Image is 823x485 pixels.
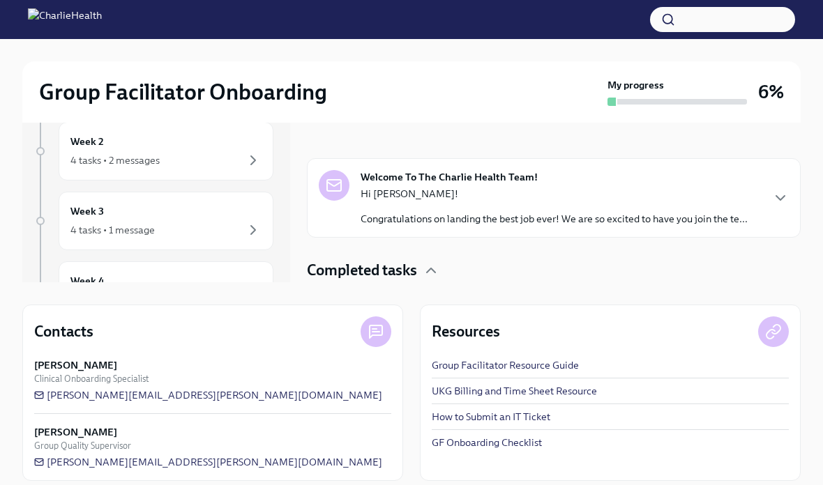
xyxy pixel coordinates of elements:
div: Completed tasks [307,260,801,281]
strong: Welcome To The Charlie Health Team! [361,170,538,184]
a: [PERSON_NAME][EMAIL_ADDRESS][PERSON_NAME][DOMAIN_NAME] [34,388,382,402]
a: Week 24 tasks • 2 messages [33,122,273,180]
a: Week 34 tasks • 1 message [33,192,273,250]
span: Group Quality Supervisor [34,439,131,452]
h4: Contacts [34,321,93,342]
strong: My progress [607,78,664,92]
a: Week 4 [33,261,273,320]
h6: Week 4 [70,273,105,288]
h4: Resources [432,321,500,342]
p: Congratulations on landing the best job ever! We are so excited to have you join the te... [361,212,748,226]
img: CharlieHealth [28,8,102,31]
a: UKG Billing and Time Sheet Resource [432,384,597,398]
h3: 6% [758,79,784,105]
strong: [PERSON_NAME] [34,358,117,372]
strong: [PERSON_NAME] [34,425,117,439]
h2: Group Facilitator Onboarding [39,78,327,106]
h6: Week 3 [70,203,104,219]
a: GF Onboarding Checklist [432,436,542,449]
a: How to Submit an IT Ticket [432,410,550,424]
p: Hi [PERSON_NAME]! [361,187,748,201]
div: 4 tasks • 1 message [70,223,155,237]
a: [PERSON_NAME][EMAIL_ADDRESS][PERSON_NAME][DOMAIN_NAME] [34,455,382,469]
h4: Completed tasks [307,260,417,281]
h6: Week 2 [70,134,104,149]
span: Clinical Onboarding Specialist [34,372,149,385]
a: Group Facilitator Resource Guide [432,358,579,372]
div: 4 tasks • 2 messages [70,153,160,167]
